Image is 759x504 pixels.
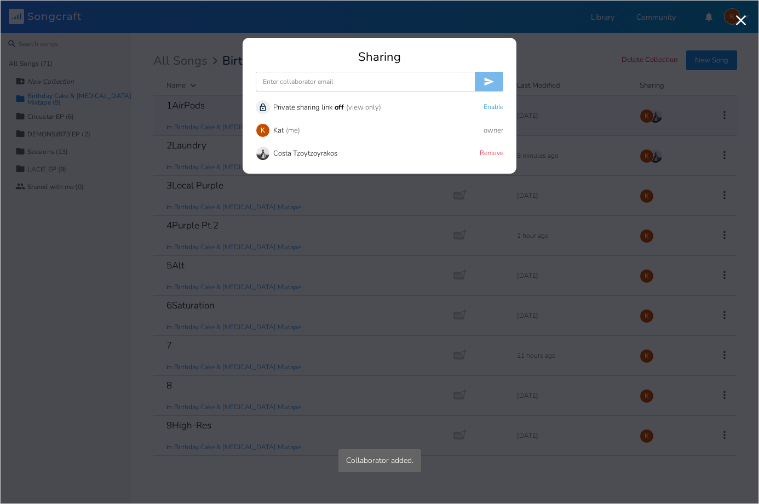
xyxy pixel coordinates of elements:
div: Sharing [256,51,503,63]
div: off [335,104,344,111]
div: (view only) [346,104,381,111]
div: Costa Tzoytzoyrakos [273,150,337,157]
button: Remove [480,149,503,158]
div: Kat [273,127,284,134]
button: Invite [475,72,503,91]
div: Kat [256,123,270,138]
img: Costa Tzoytzoyrakos [256,146,270,161]
div: Private sharing link [273,104,332,111]
div: owner [484,127,503,134]
input: Enter collaborator email [256,72,475,91]
button: Enable [484,103,503,112]
div: (me) [286,127,300,134]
